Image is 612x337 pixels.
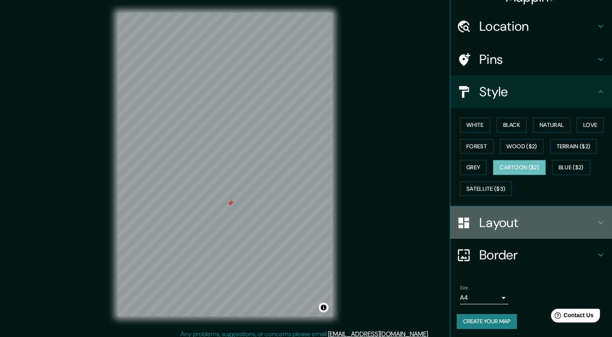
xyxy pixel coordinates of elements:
[493,160,546,175] button: Cartoon ($2)
[460,181,512,196] button: Satellite ($3)
[460,139,493,154] button: Forest
[450,43,612,76] div: Pins
[533,118,570,133] button: Natural
[450,10,612,42] div: Location
[460,118,490,133] button: White
[450,206,612,239] div: Layout
[450,76,612,108] div: Style
[552,160,590,175] button: Blue ($2)
[118,13,332,316] canvas: Map
[479,84,596,100] h4: Style
[479,215,596,231] h4: Layout
[450,239,612,271] div: Border
[460,160,487,175] button: Grey
[540,305,603,328] iframe: Help widget launcher
[460,291,508,304] div: A4
[479,51,596,67] h4: Pins
[460,284,468,291] label: Size
[479,247,596,263] h4: Border
[577,118,604,133] button: Love
[550,139,597,154] button: Terrain ($2)
[457,314,517,329] button: Create your map
[497,118,527,133] button: Black
[479,18,596,34] h4: Location
[319,303,328,312] button: Toggle attribution
[500,139,544,154] button: Wood ($2)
